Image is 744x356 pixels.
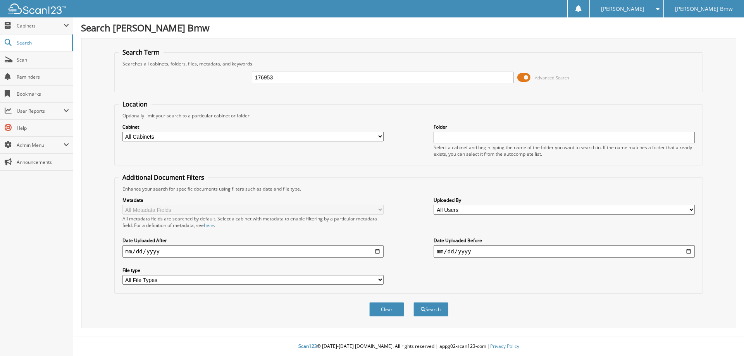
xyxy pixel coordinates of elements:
[119,186,699,192] div: Enhance your search for specific documents using filters such as date and file type.
[17,40,68,46] span: Search
[122,267,384,273] label: File type
[119,173,208,182] legend: Additional Document Filters
[122,124,384,130] label: Cabinet
[369,302,404,316] button: Clear
[122,215,384,229] div: All metadata fields are searched by default. Select a cabinet with metadata to enable filtering b...
[81,21,736,34] h1: Search [PERSON_NAME] Bmw
[119,100,152,108] legend: Location
[17,159,69,165] span: Announcements
[434,197,695,203] label: Uploaded By
[705,319,744,356] iframe: Chat Widget
[490,343,519,349] a: Privacy Policy
[535,75,569,81] span: Advanced Search
[434,245,695,258] input: end
[73,337,744,356] div: © [DATE]-[DATE] [DOMAIN_NAME]. All rights reserved | appg02-scan123-com |
[434,144,695,157] div: Select a cabinet and begin typing the name of the folder you want to search in. If the name match...
[119,112,699,119] div: Optionally limit your search to a particular cabinet or folder
[119,48,164,57] legend: Search Term
[413,302,448,316] button: Search
[434,124,695,130] label: Folder
[17,22,64,29] span: Cabinets
[17,142,64,148] span: Admin Menu
[298,343,317,349] span: Scan123
[675,7,733,11] span: [PERSON_NAME] Bmw
[122,237,384,244] label: Date Uploaded After
[17,91,69,97] span: Bookmarks
[122,197,384,203] label: Metadata
[17,57,69,63] span: Scan
[204,222,214,229] a: here
[17,108,64,114] span: User Reports
[17,74,69,80] span: Reminders
[434,237,695,244] label: Date Uploaded Before
[8,3,66,14] img: scan123-logo-white.svg
[601,7,644,11] span: [PERSON_NAME]
[119,60,699,67] div: Searches all cabinets, folders, files, metadata, and keywords
[122,245,384,258] input: start
[17,125,69,131] span: Help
